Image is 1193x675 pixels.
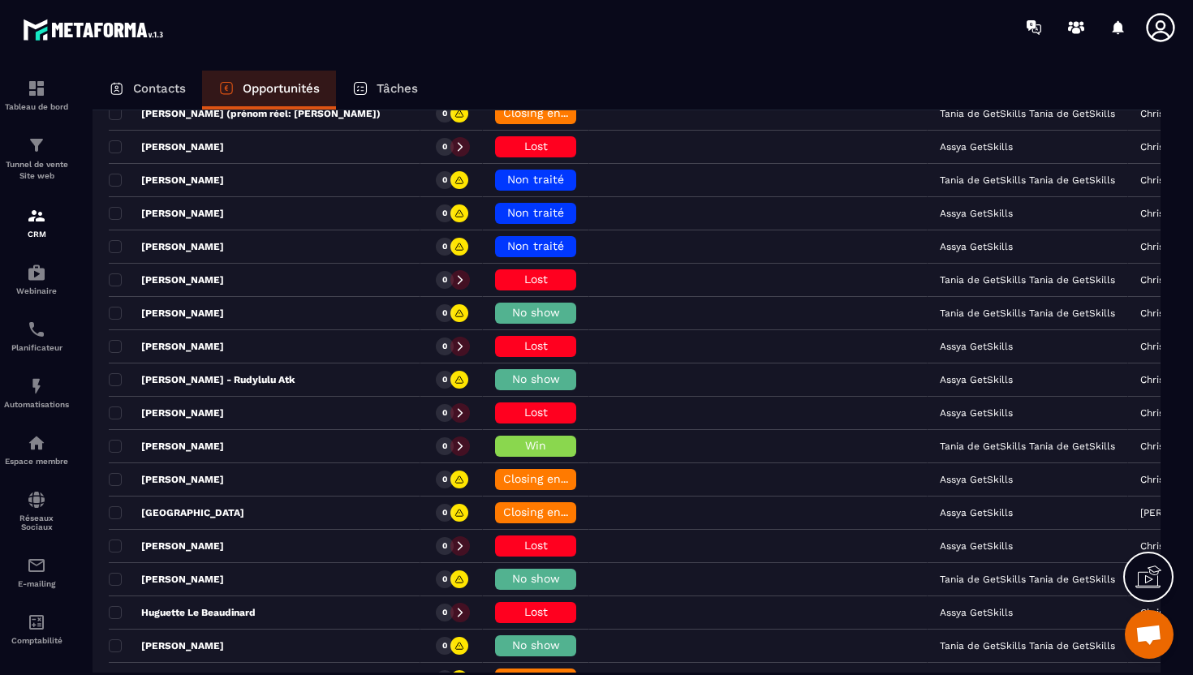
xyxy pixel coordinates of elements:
span: No show [512,638,560,651]
p: [PERSON_NAME] [109,207,224,220]
span: Closing en cours [503,106,596,119]
p: Webinaire [4,286,69,295]
a: Contacts [93,71,202,110]
p: Automatisations [4,400,69,409]
a: automationsautomationsEspace membre [4,421,69,478]
img: social-network [27,490,46,509]
p: [GEOGRAPHIC_DATA] [109,506,244,519]
div: Ouvrir le chat [1125,610,1174,659]
p: [PERSON_NAME] [109,573,224,586]
img: formation [27,206,46,226]
span: Closing en cours [503,505,596,518]
img: scheduler [27,320,46,339]
img: automations [27,263,46,282]
span: Lost [524,406,548,419]
p: [PERSON_NAME] [109,406,224,419]
a: formationformationTunnel de vente Site web [4,123,69,194]
p: 0 [442,607,447,618]
span: No show [512,306,560,319]
a: automationsautomationsWebinaire [4,251,69,307]
p: Comptabilité [4,636,69,645]
span: Win [525,439,546,452]
p: Huguette Le Beaudinard [109,606,256,619]
a: formationformationCRM [4,194,69,251]
p: 0 [442,274,447,286]
p: 0 [442,507,447,518]
p: [PERSON_NAME] [109,240,224,253]
img: automations [27,376,46,396]
a: emailemailE-mailing [4,544,69,600]
p: [PERSON_NAME] [109,540,224,552]
p: Réseaux Sociaux [4,514,69,531]
p: 0 [442,174,447,186]
span: Non traité [507,239,564,252]
p: Tableau de bord [4,102,69,111]
p: [PERSON_NAME] (prénom réel: [PERSON_NAME]) [109,107,381,120]
p: [PERSON_NAME] [109,340,224,353]
p: 0 [442,441,447,452]
span: Closing en cours [503,472,596,485]
p: 0 [442,241,447,252]
p: [PERSON_NAME] [109,440,224,453]
img: formation [27,79,46,98]
p: Contacts [133,81,186,96]
img: email [27,556,46,575]
p: [PERSON_NAME] [109,174,224,187]
a: Opportunités [202,71,336,110]
p: 0 [442,640,447,651]
p: [PERSON_NAME] [109,140,224,153]
p: CRM [4,230,69,239]
p: 0 [442,540,447,552]
a: Tâches [336,71,434,110]
a: social-networksocial-networkRéseaux Sociaux [4,478,69,544]
p: 0 [442,208,447,219]
p: [PERSON_NAME] [109,639,224,652]
p: [PERSON_NAME] [109,473,224,486]
p: [PERSON_NAME] [109,273,224,286]
p: 0 [442,108,447,119]
span: Lost [524,539,548,552]
img: logo [23,15,169,45]
a: accountantaccountantComptabilité [4,600,69,657]
a: automationsautomationsAutomatisations [4,364,69,421]
img: formation [27,135,46,155]
p: [PERSON_NAME] [109,307,224,320]
p: 0 [442,307,447,319]
p: 0 [442,574,447,585]
span: No show [512,572,560,585]
span: Lost [524,605,548,618]
p: 0 [442,141,447,153]
p: Opportunités [243,81,320,96]
p: Tâches [377,81,418,96]
p: [PERSON_NAME] - Rudylulu Atk [109,373,295,386]
span: Lost [524,140,548,153]
p: 0 [442,407,447,419]
p: E-mailing [4,579,69,588]
p: 0 [442,374,447,385]
span: No show [512,372,560,385]
span: Non traité [507,206,564,219]
p: Espace membre [4,457,69,466]
p: Tunnel de vente Site web [4,159,69,182]
p: Planificateur [4,343,69,352]
span: Non traité [507,173,564,186]
img: accountant [27,613,46,632]
span: Lost [524,339,548,352]
a: formationformationTableau de bord [4,67,69,123]
p: 0 [442,341,447,352]
a: schedulerschedulerPlanificateur [4,307,69,364]
span: Lost [524,273,548,286]
img: automations [27,433,46,453]
p: 0 [442,474,447,485]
